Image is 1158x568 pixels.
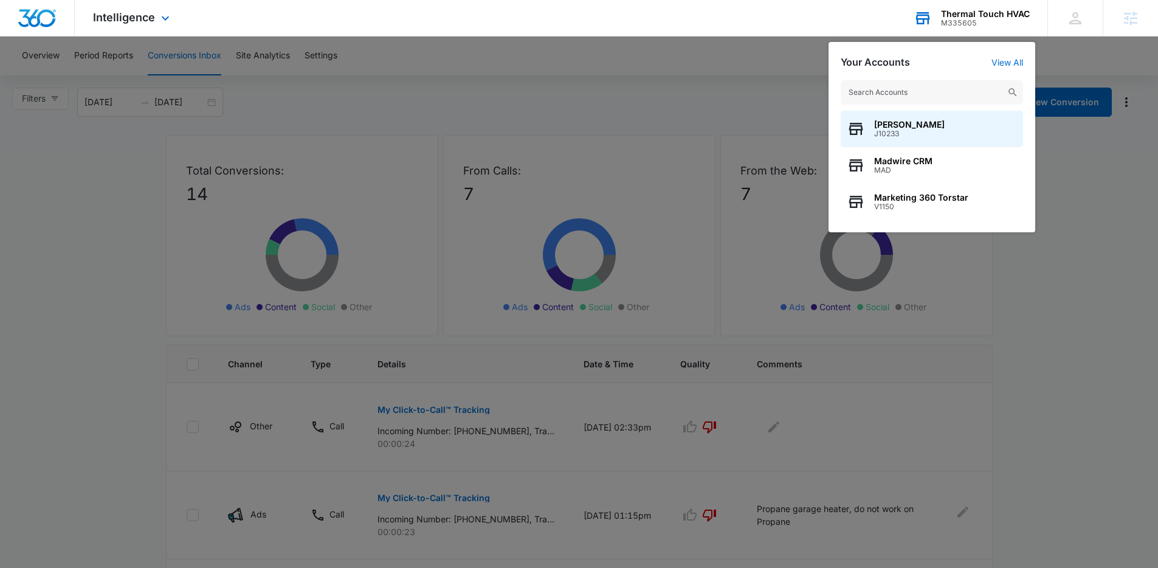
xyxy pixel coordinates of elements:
[841,80,1023,105] input: Search Accounts
[841,111,1023,147] button: [PERSON_NAME]J10233
[874,156,932,166] span: Madwire CRM
[991,57,1023,68] a: View All
[874,130,945,138] span: J10233
[941,9,1030,19] div: account name
[841,57,910,68] h2: Your Accounts
[941,19,1030,27] div: account id
[874,193,968,203] span: Marketing 360 Torstar
[874,203,968,211] span: V1150
[841,184,1023,220] button: Marketing 360 TorstarV1150
[841,147,1023,184] button: Madwire CRMMAD
[93,11,155,24] span: Intelligence
[874,120,945,130] span: [PERSON_NAME]
[874,166,932,175] span: MAD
